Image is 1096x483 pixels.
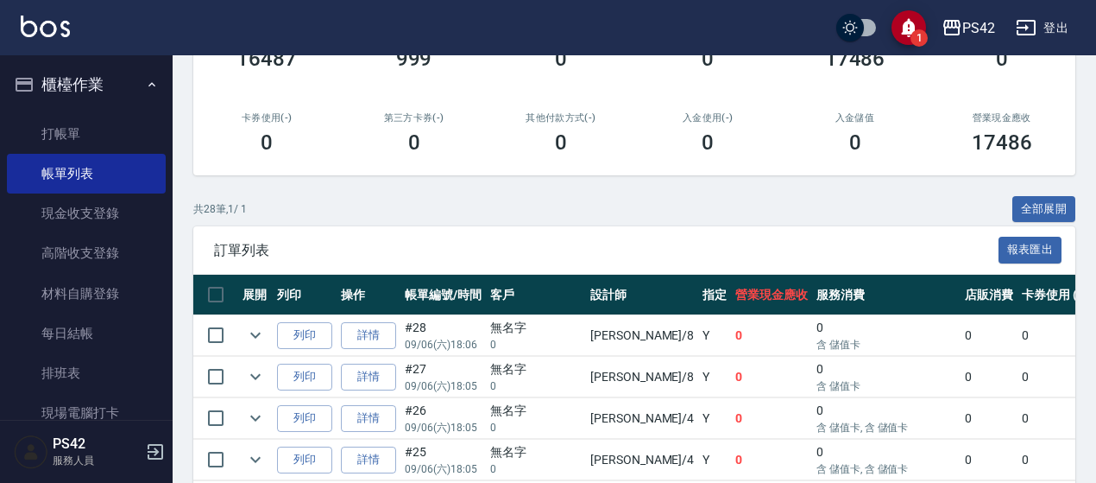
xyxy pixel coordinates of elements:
[998,237,1062,264] button: 報表匯出
[812,357,961,397] td: 0
[277,364,332,391] button: 列印
[816,420,956,435] p: 含 儲值卡, 含 儲值卡
[243,322,268,348] button: expand row
[849,130,861,155] h3: 0
[972,130,1032,155] h3: 17486
[214,112,319,124] h2: 卡券使用(-)
[1012,196,1076,223] button: 全部展開
[825,47,885,71] h3: 17486
[698,398,731,439] td: Y
[655,112,760,124] h2: 入金使用(-)
[935,10,1002,46] button: PS42
[490,319,582,337] div: 無名字
[816,337,956,353] p: 含 儲值卡
[586,357,698,397] td: [PERSON_NAME] /8
[273,275,337,315] th: 列印
[490,337,582,353] p: 0
[53,435,141,453] h5: PS42
[7,154,166,194] a: 帳單列表
[698,357,731,397] td: Y
[490,360,582,378] div: 無名字
[731,440,812,480] td: 0
[7,233,166,273] a: 高階收支登錄
[698,315,731,356] td: Y
[962,17,995,39] div: PS42
[1009,12,1075,44] button: 登出
[400,398,486,439] td: #26
[341,405,396,432] a: 詳情
[400,440,486,480] td: #25
[812,398,961,439] td: 0
[400,357,486,397] td: #27
[337,275,400,315] th: 操作
[731,275,812,315] th: 營業現金應收
[236,47,297,71] h3: 16487
[53,453,141,468] p: 服務人員
[7,62,166,107] button: 櫃檯作業
[555,47,567,71] h3: 0
[238,275,273,315] th: 展開
[400,275,486,315] th: 帳單編號/時間
[21,16,70,37] img: Logo
[702,47,714,71] h3: 0
[961,275,1017,315] th: 店販消費
[214,242,998,259] span: 訂單列表
[7,274,166,314] a: 材料自購登錄
[698,275,731,315] th: 指定
[7,114,166,154] a: 打帳單
[731,357,812,397] td: 0
[802,112,907,124] h2: 入金儲值
[490,443,582,461] div: 無名字
[341,364,396,391] a: 詳情
[7,393,166,433] a: 現場電腦打卡
[341,447,396,473] a: 詳情
[243,447,268,473] button: expand row
[193,201,247,217] p: 共 28 筆, 1 / 1
[243,405,268,431] button: expand row
[702,130,714,155] h3: 0
[341,322,396,349] a: 詳情
[261,130,273,155] h3: 0
[961,398,1017,439] td: 0
[961,357,1017,397] td: 0
[396,47,432,71] h3: 999
[490,461,582,477] p: 0
[490,402,582,420] div: 無名字
[7,353,166,393] a: 排班表
[405,337,482,353] p: 09/06 (六) 18:06
[586,315,698,356] td: [PERSON_NAME] /8
[910,29,928,47] span: 1
[277,447,332,473] button: 列印
[405,378,482,394] p: 09/06 (六) 18:05
[400,315,486,356] td: #28
[490,378,582,394] p: 0
[812,315,961,356] td: 0
[14,435,48,469] img: Person
[996,47,1008,71] h3: 0
[508,112,614,124] h2: 其他付款方式(-)
[812,275,961,315] th: 服務消費
[490,420,582,435] p: 0
[243,364,268,390] button: expand row
[408,130,420,155] h3: 0
[998,241,1062,257] a: 報表匯出
[812,440,961,480] td: 0
[277,322,332,349] button: 列印
[949,112,1055,124] h2: 營業現金應收
[961,315,1017,356] td: 0
[731,315,812,356] td: 0
[891,10,926,45] button: save
[7,314,166,353] a: 每日結帳
[361,112,466,124] h2: 第三方卡券(-)
[586,275,698,315] th: 設計師
[961,440,1017,480] td: 0
[731,398,812,439] td: 0
[586,440,698,480] td: [PERSON_NAME] /4
[486,275,586,315] th: 客戶
[586,398,698,439] td: [PERSON_NAME] /4
[7,194,166,233] a: 現金收支登錄
[277,405,332,432] button: 列印
[405,420,482,435] p: 09/06 (六) 18:05
[816,378,956,394] p: 含 儲值卡
[555,130,567,155] h3: 0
